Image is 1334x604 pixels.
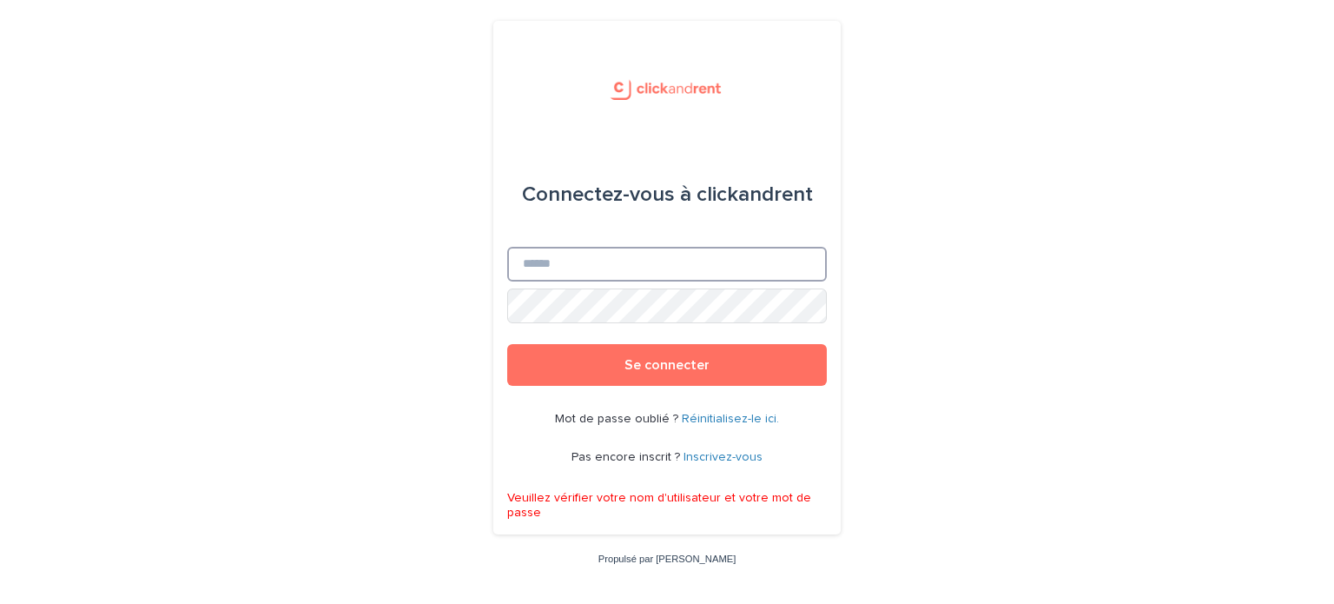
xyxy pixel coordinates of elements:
a: Propulsé par [PERSON_NAME] [598,554,736,564]
font: Se connecter [624,358,710,372]
a: Inscrivez-vous [684,451,763,463]
button: Se connecter [507,344,827,386]
font: clickandrent [697,184,813,205]
a: Réinitialisez-le ici. [682,413,779,425]
img: UCB0brd3T0yccxBKYDjQ [604,63,730,115]
font: Veuillez vérifier votre nom d'utilisateur et votre mot de passe [507,492,811,519]
font: Connectez-vous à [522,184,691,205]
font: Mot de passe oublié ? [555,413,678,425]
font: Pas encore inscrit ? [571,451,680,463]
